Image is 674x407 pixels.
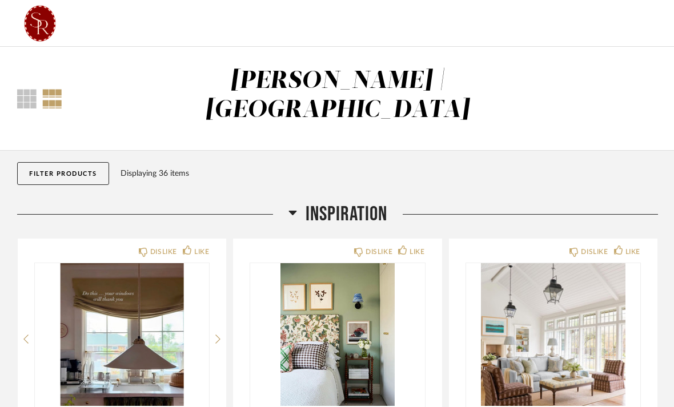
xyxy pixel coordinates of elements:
img: undefined [35,263,209,406]
div: Displaying 36 items [121,167,653,180]
div: 0 [35,263,209,406]
div: LIKE [410,246,424,257]
div: DISLIKE [366,246,392,257]
img: undefined [250,263,424,406]
div: LIKE [625,246,640,257]
div: [PERSON_NAME] | [GEOGRAPHIC_DATA] [205,69,470,122]
div: DISLIKE [581,246,608,257]
div: 0 [250,263,424,406]
button: Filter Products [17,162,109,185]
div: LIKE [194,246,209,257]
span: Inspiration [306,202,387,227]
img: 38140b0e-5f96-4dc1-a7b5-62af23556267.png [17,1,63,46]
div: DISLIKE [150,246,177,257]
img: undefined [466,263,640,406]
